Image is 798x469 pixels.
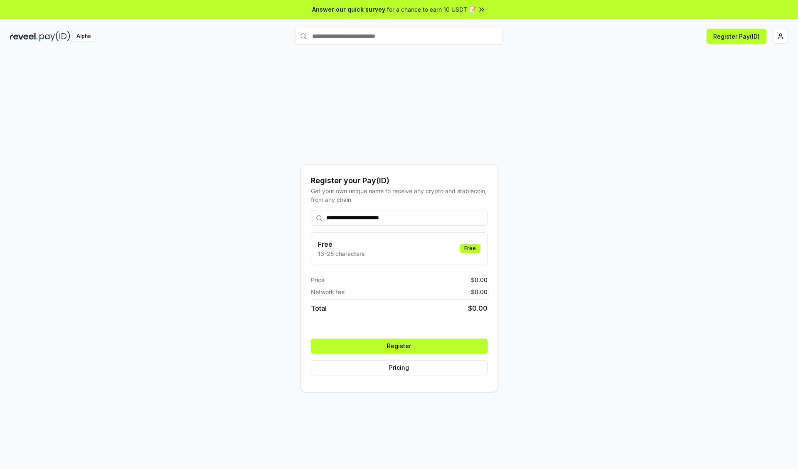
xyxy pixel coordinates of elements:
[468,303,488,313] span: $ 0.00
[311,175,488,187] div: Register your Pay(ID)
[318,249,365,258] p: 13-25 characters
[311,275,325,284] span: Price
[471,275,488,284] span: $ 0.00
[39,31,70,42] img: pay_id
[707,29,766,44] button: Register Pay(ID)
[311,287,345,296] span: Network fee
[311,187,488,204] div: Get your own unique name to receive any crypto and stablecoin, from any chain
[471,287,488,296] span: $ 0.00
[312,5,385,14] span: Answer our quick survey
[311,303,327,313] span: Total
[318,239,365,249] h3: Free
[10,31,38,42] img: reveel_dark
[311,360,488,375] button: Pricing
[311,339,488,354] button: Register
[387,5,476,14] span: for a chance to earn 10 USDT 📝
[460,244,480,253] div: Free
[72,31,95,42] div: Alpha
